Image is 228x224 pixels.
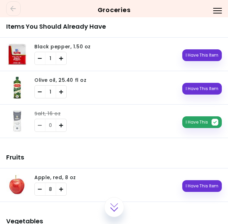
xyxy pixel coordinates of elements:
[49,122,52,129] span: 0
[35,86,45,98] div: Remove
[49,186,52,193] span: 8
[35,183,45,195] div: Remove
[6,1,21,16] a: Go Back
[182,83,222,95] button: I Have This Item
[35,119,45,132] div: Remove
[34,110,61,117] span: Salt, 16 oz
[35,52,45,65] div: Remove
[182,180,222,192] button: I Have This Item
[56,52,66,65] div: Add
[34,77,86,84] span: Olive oil, 25.40 fl oz
[7,4,221,16] h2: Groceries
[56,119,66,132] div: Add
[182,116,222,128] button: I Have This
[56,183,66,195] div: Add
[182,49,222,61] button: I Have This Item
[56,86,66,98] div: Add
[34,43,91,50] span: Black pepper, 1.50 oz
[34,174,76,181] span: Apple, red, 8 oz
[50,89,52,96] span: 1
[50,55,52,62] span: 1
